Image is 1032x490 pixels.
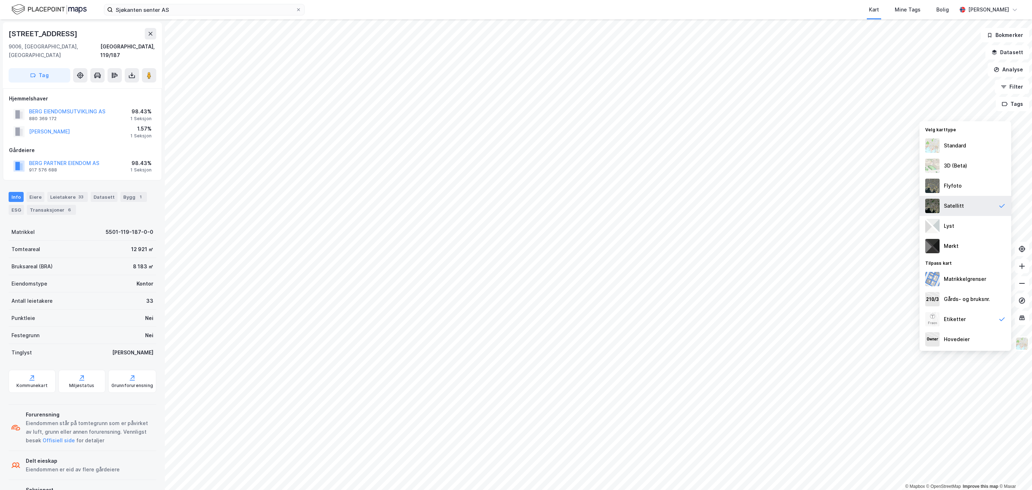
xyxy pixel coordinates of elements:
[11,245,40,254] div: Tomteareal
[130,133,152,139] div: 1 Seksjon
[944,315,966,324] div: Etiketter
[130,159,152,168] div: 98.43%
[137,279,153,288] div: Kontor
[9,192,24,202] div: Info
[963,484,998,489] a: Improve this map
[26,419,153,445] div: Eiendommen står på tomtegrunn som er påvirket av luft, grunn eller annen forurensning. Vennligst ...
[925,292,940,306] img: cadastreKeys.547ab17ec502f5a4ef2b.jpeg
[100,42,156,60] div: [GEOGRAPHIC_DATA], 119/187
[9,94,156,103] div: Hjemmelshaver
[944,242,959,250] div: Mørkt
[146,297,153,305] div: 33
[11,297,53,305] div: Antall leietakere
[925,312,940,326] img: Z
[925,272,940,286] img: cadastreBorders.cfe08de4b5ddd52a10de.jpeg
[996,456,1032,490] iframe: Chat Widget
[26,410,153,419] div: Forurensning
[11,348,32,357] div: Tinglyst
[925,219,940,233] img: luj3wr1y2y3+OchiMxRmMxRlscgabnMEmZ7DJGWxyBpucwSZnsMkZbHIGm5zBJmewyRlscgabnMEmZ7DJGWxyBpucwSZnsMkZ...
[925,138,940,153] img: Z
[77,193,85,201] div: 33
[69,383,94,388] div: Miljøstatus
[111,383,153,388] div: Grunnforurensning
[944,335,970,344] div: Hovedeier
[9,68,70,83] button: Tag
[47,192,88,202] div: Leietakere
[944,141,966,150] div: Standard
[120,192,147,202] div: Bygg
[112,348,153,357] div: [PERSON_NAME]
[925,179,940,193] img: Z
[106,228,153,236] div: 5501-119-187-0-0
[11,262,53,271] div: Bruksareal (BRA)
[944,222,954,230] div: Lyst
[905,484,925,489] a: Mapbox
[988,62,1029,77] button: Analyse
[968,5,1009,14] div: [PERSON_NAME]
[1015,337,1029,350] img: Z
[926,484,961,489] a: OpenStreetMap
[130,116,152,122] div: 1 Seksjon
[9,28,79,39] div: [STREET_ADDRESS]
[9,205,24,215] div: ESG
[925,199,940,213] img: 9k=
[11,228,35,236] div: Matrikkel
[925,239,940,253] img: nCdM7BzjoCAAAAAElFTkSuQmCC
[130,167,152,173] div: 1 Seksjon
[925,332,940,347] img: majorOwner.b5e170eddb5c04bfeeff.jpeg
[996,97,1029,111] button: Tags
[895,5,921,14] div: Mine Tags
[133,262,153,271] div: 8 183 ㎡
[130,107,152,116] div: 98.43%
[944,161,967,170] div: 3D (Beta)
[936,5,949,14] div: Bolig
[981,28,1029,42] button: Bokmerker
[985,45,1029,60] button: Datasett
[131,245,153,254] div: 12 921 ㎡
[995,80,1029,94] button: Filter
[944,182,962,190] div: Flyfoto
[9,42,100,60] div: 9006, [GEOGRAPHIC_DATA], [GEOGRAPHIC_DATA]
[29,167,57,173] div: 917 576 688
[26,457,120,465] div: Delt eieskap
[11,279,47,288] div: Eiendomstype
[27,192,44,202] div: Eiere
[919,256,1011,269] div: Tilpass kart
[145,314,153,322] div: Nei
[11,314,35,322] div: Punktleie
[145,331,153,340] div: Nei
[944,275,986,283] div: Matrikkelgrenser
[130,124,152,133] div: 1.57%
[869,5,879,14] div: Kart
[66,206,73,213] div: 6
[91,192,118,202] div: Datasett
[9,146,156,155] div: Gårdeiere
[27,205,76,215] div: Transaksjoner
[11,331,39,340] div: Festegrunn
[113,4,296,15] input: Søk på adresse, matrikkel, gårdeiere, leietakere eller personer
[925,159,940,173] img: Z
[29,116,57,122] div: 880 369 172
[137,193,144,201] div: 1
[944,202,964,210] div: Satellitt
[11,3,87,16] img: logo.f888ab2527a4732fd821a326f86c7f29.svg
[919,123,1011,136] div: Velg karttype
[16,383,48,388] div: Kommunekart
[944,295,990,303] div: Gårds- og bruksnr.
[26,465,120,474] div: Eiendommen er eid av flere gårdeiere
